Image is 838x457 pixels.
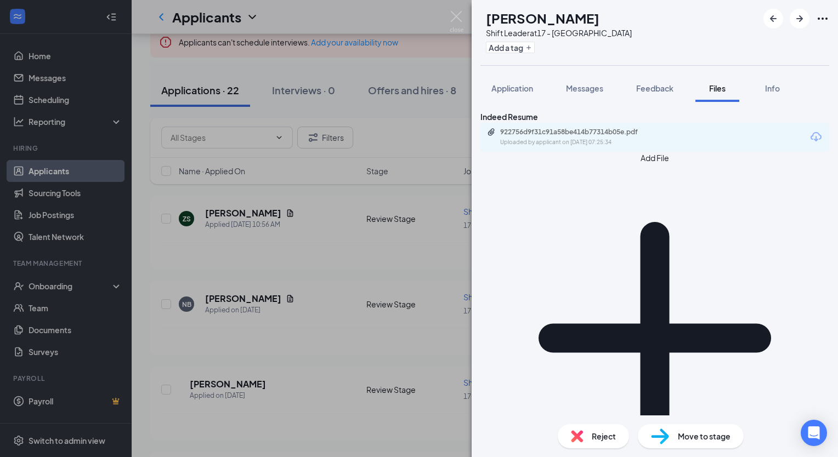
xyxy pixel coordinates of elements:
[765,83,780,93] span: Info
[491,83,533,93] span: Application
[816,12,829,25] svg: Ellipses
[486,27,632,38] div: Shift Leader at 17 - [GEOGRAPHIC_DATA]
[566,83,603,93] span: Messages
[763,9,783,28] button: ArrowLeftNew
[767,12,780,25] svg: ArrowLeftNew
[793,12,806,25] svg: ArrowRight
[790,9,809,28] button: ArrowRight
[487,128,496,136] svg: Paperclip
[592,430,616,442] span: Reject
[809,130,823,144] svg: Download
[486,9,599,27] h1: [PERSON_NAME]
[678,430,731,442] span: Move to stage
[500,128,654,136] div: 922756d9f31c91a58be414b77314b05e.pdf
[486,42,535,53] button: PlusAdd a tag
[487,128,665,147] a: Paperclip922756d9f31c91a58be414b77314b05e.pdfUploaded by applicant on [DATE] 07:25:34
[500,138,665,147] div: Uploaded by applicant on [DATE] 07:25:34
[636,83,673,93] span: Feedback
[480,111,829,123] div: Indeed Resume
[525,44,532,51] svg: Plus
[709,83,726,93] span: Files
[801,420,827,446] div: Open Intercom Messenger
